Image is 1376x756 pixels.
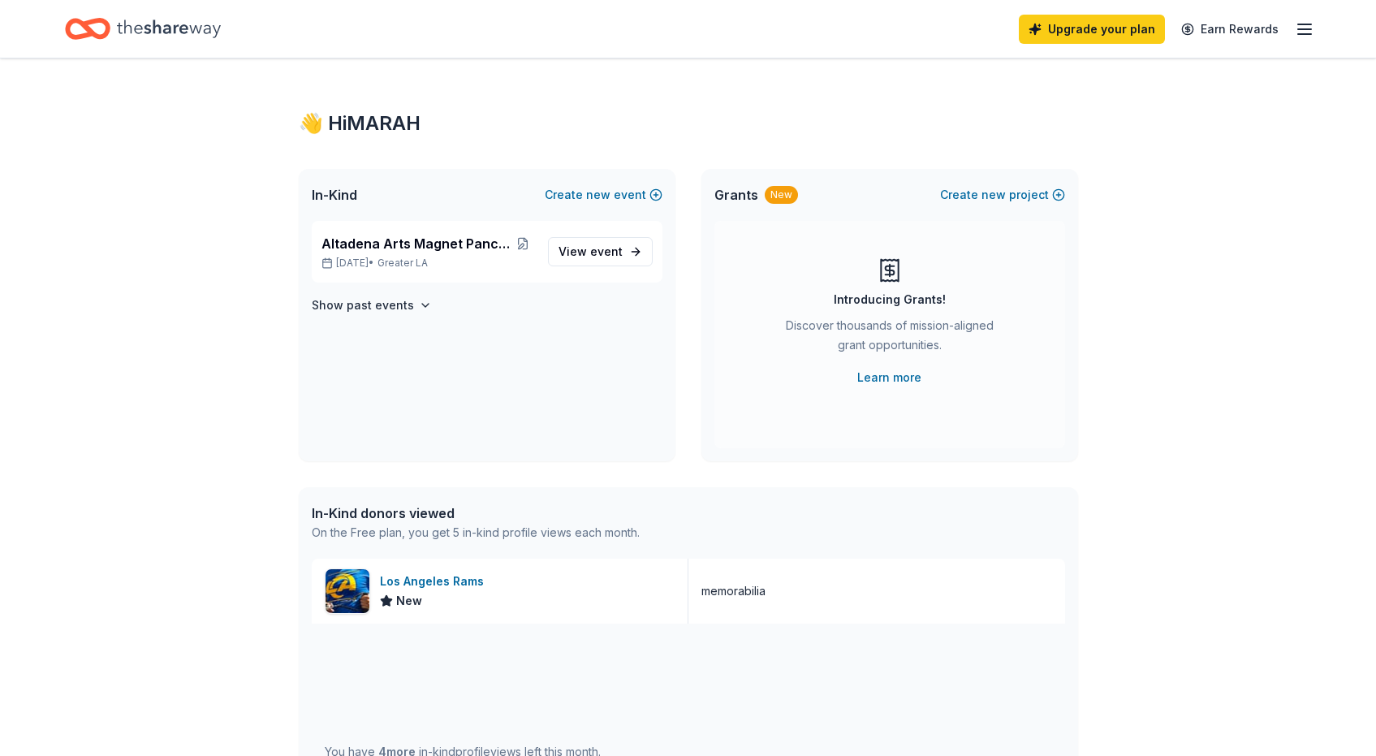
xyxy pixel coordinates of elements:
span: new [981,185,1006,205]
a: Learn more [857,368,921,387]
span: event [590,244,623,258]
p: [DATE] • [321,257,535,270]
div: In-Kind donors viewed [312,503,640,523]
span: View [559,242,623,261]
div: On the Free plan, you get 5 in-kind profile views each month. [312,523,640,542]
span: New [396,591,422,611]
div: New [765,186,798,204]
h4: Show past events [312,296,414,315]
span: new [586,185,610,205]
a: Earn Rewards [1171,15,1288,44]
div: Discover thousands of mission-aligned grant opportunities. [779,316,1000,361]
div: memorabilia [701,581,766,601]
span: Greater LA [377,257,428,270]
a: Upgrade your plan [1019,15,1165,44]
div: 👋 Hi MARAH [299,110,1078,136]
div: Los Angeles Rams [380,572,490,591]
img: Image for Los Angeles Rams [326,569,369,613]
button: Createnewproject [940,185,1065,205]
span: Altadena Arts Magnet Pancake Breakfast [321,234,512,253]
button: Show past events [312,296,432,315]
div: Introducing Grants! [834,290,946,309]
span: Grants [714,185,758,205]
a: Home [65,10,221,48]
a: View event [548,237,653,266]
span: In-Kind [312,185,357,205]
button: Createnewevent [545,185,662,205]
